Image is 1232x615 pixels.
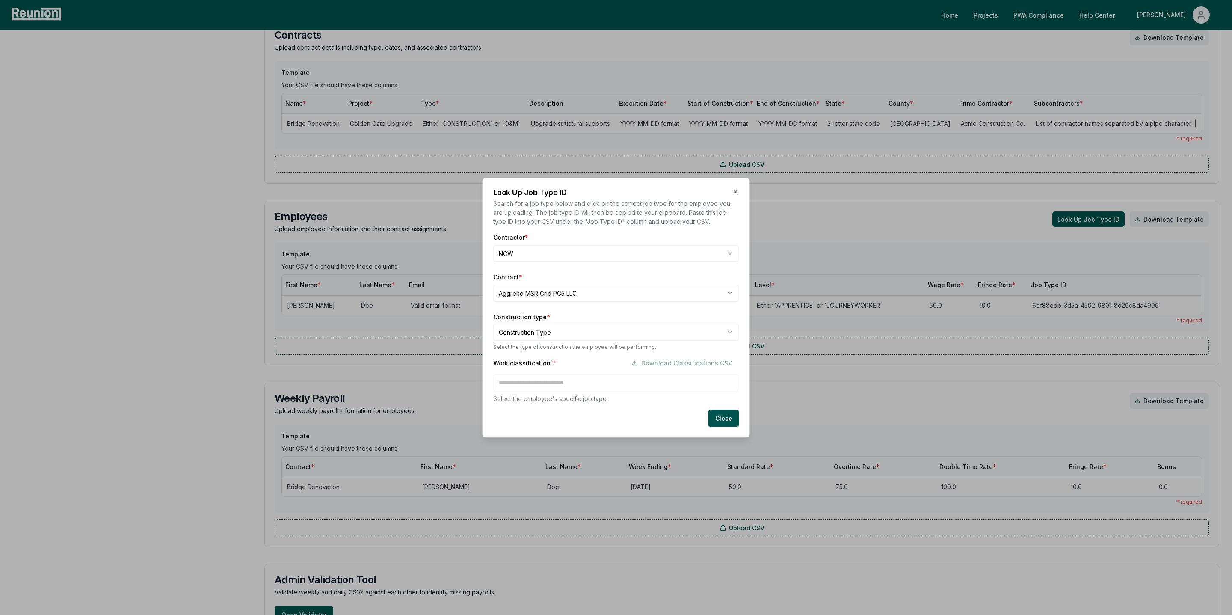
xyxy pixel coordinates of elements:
button: Close [708,410,739,427]
p: Select the type of construction the employee will be performing. [493,343,739,350]
label: Contract [493,272,739,281]
p: Select the employee's specific job type. [493,394,739,403]
p: Search for a job type below and click on the correct job type for the employee you are uploading.... [493,199,739,226]
label: Work classification [493,359,556,368]
h2: Look Up Job Type ID [493,188,739,196]
label: Contractor [493,232,739,241]
label: Construction type [493,312,739,321]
